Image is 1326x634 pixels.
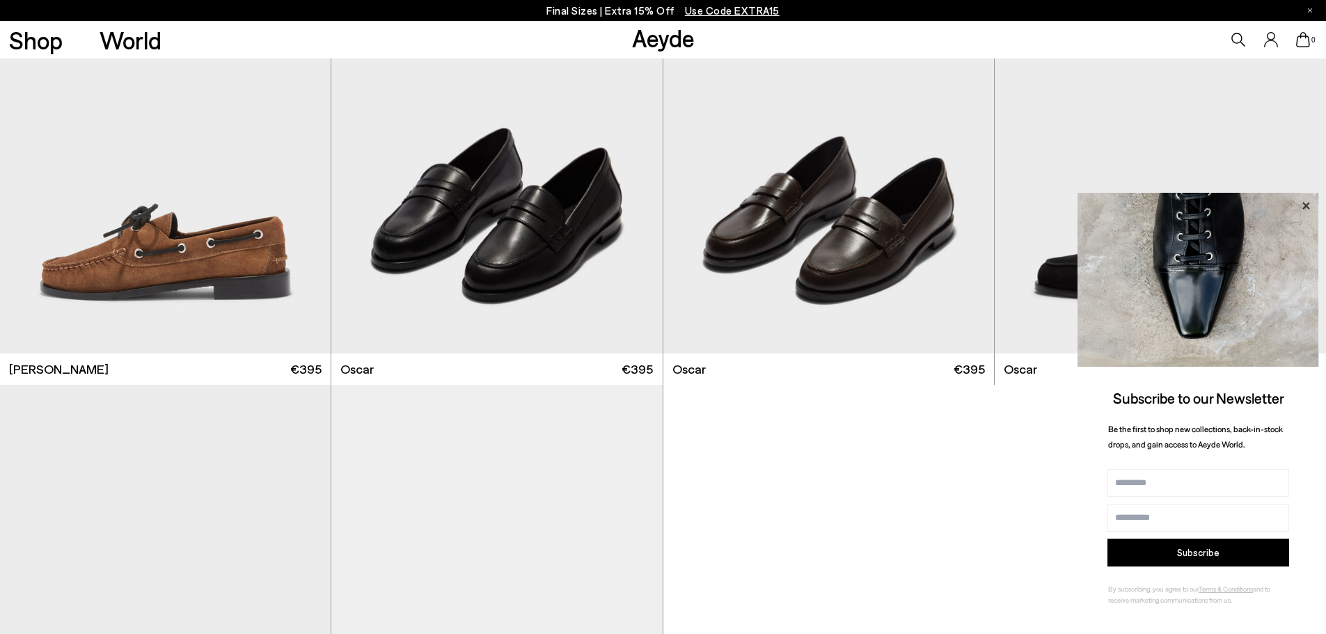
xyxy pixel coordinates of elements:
button: Subscribe [1107,539,1289,566]
img: ca3f721fb6ff708a270709c41d776025.jpg [1078,193,1319,367]
span: Subscribe to our Newsletter [1113,389,1284,406]
a: Oscar €395 [663,354,994,385]
a: Aeyde [632,23,695,52]
a: Oscar €395 [995,354,1326,385]
a: World [100,28,161,52]
a: 0 [1296,32,1310,47]
span: By subscribing, you agree to our [1108,585,1199,593]
span: €395 [290,360,322,378]
p: Final Sizes | Extra 15% Off [546,2,780,19]
a: Oscar €395 [331,354,662,385]
span: €395 [622,360,653,378]
span: €395 [954,360,985,378]
a: Terms & Conditions [1199,585,1253,593]
span: [PERSON_NAME] [9,360,109,378]
span: Oscar [672,360,706,378]
span: Oscar [1004,360,1037,378]
span: 0 [1310,36,1317,44]
span: Be the first to shop new collections, back-in-stock drops, and gain access to Aeyde World. [1108,424,1283,450]
a: Shop [9,28,63,52]
span: Navigate to /collections/ss25-final-sizes [685,4,780,17]
span: Oscar [340,360,374,378]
